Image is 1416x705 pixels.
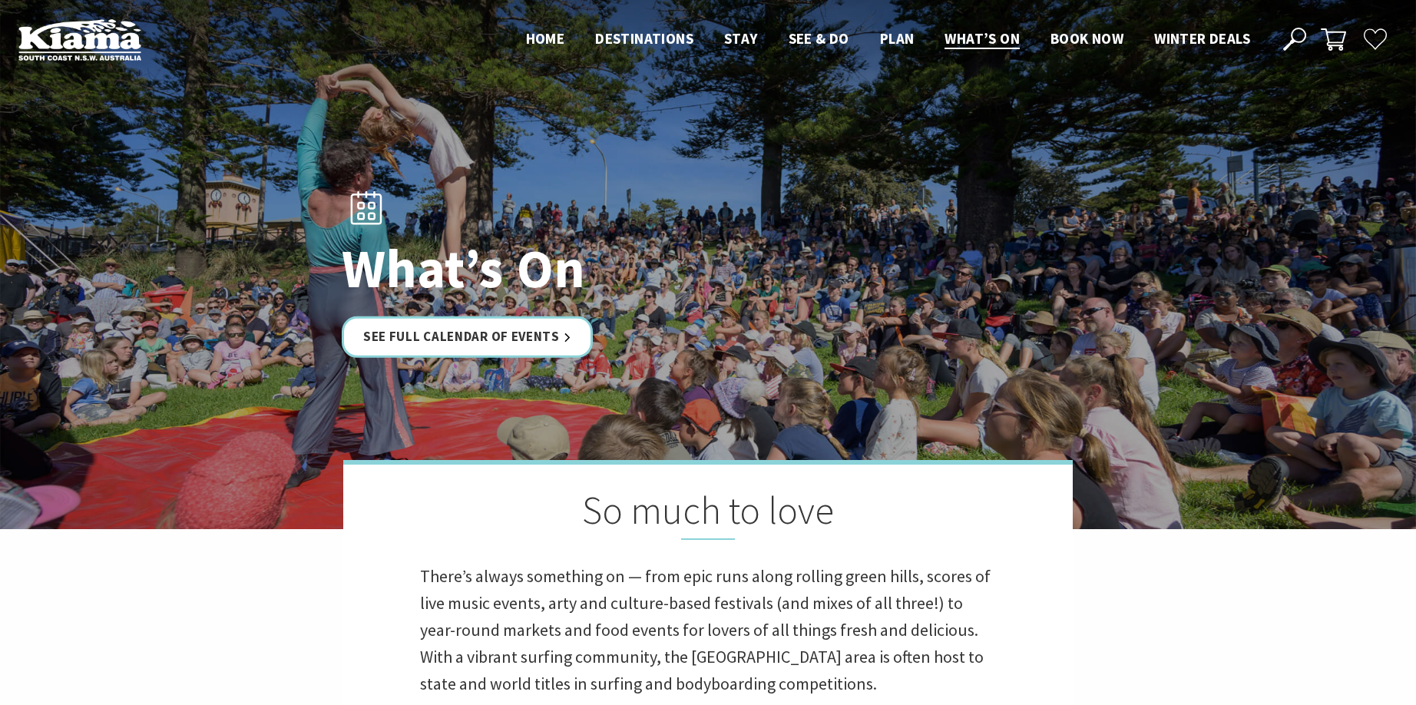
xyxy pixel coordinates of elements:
span: Winter Deals [1154,29,1250,48]
span: Book now [1050,29,1123,48]
a: See Full Calendar of Events [342,316,593,357]
span: Plan [880,29,915,48]
span: Home [526,29,565,48]
p: There’s always something on — from epic runs along rolling green hills, scores of live music even... [420,563,996,698]
img: Kiama Logo [18,18,141,61]
span: Destinations [595,29,693,48]
span: What’s On [945,29,1020,48]
span: Stay [724,29,758,48]
nav: Main Menu [511,27,1265,52]
h1: What’s On [342,239,776,298]
h2: So much to love [420,488,996,540]
span: See & Do [789,29,849,48]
